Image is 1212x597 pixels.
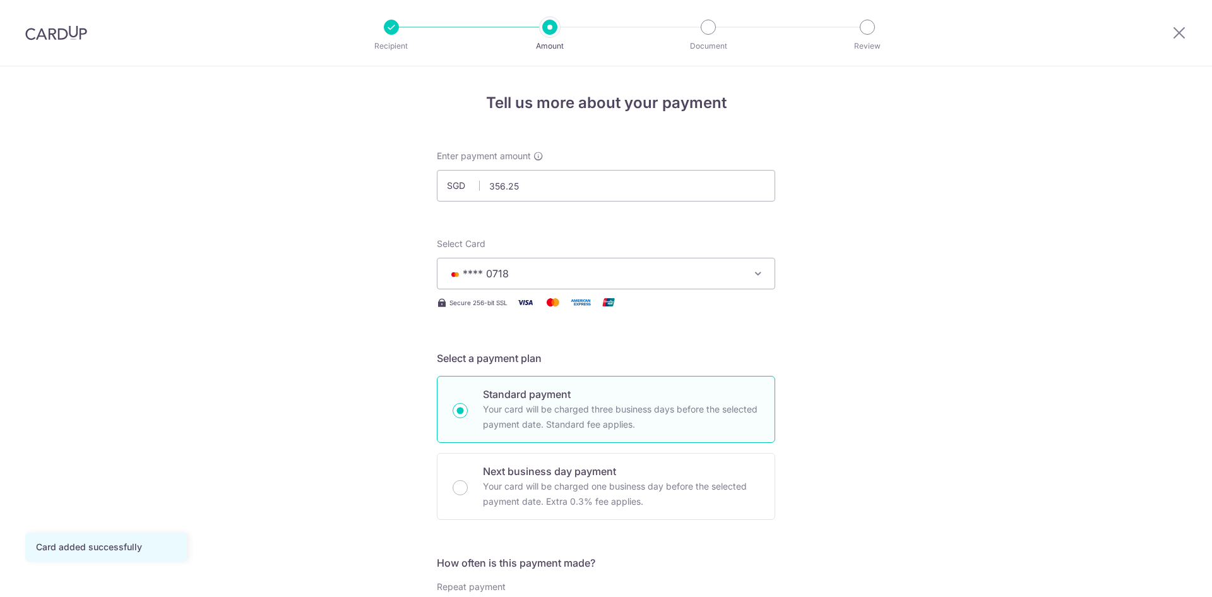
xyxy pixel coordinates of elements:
p: Amount [503,40,597,52]
img: American Express [568,294,593,310]
h5: How often is this payment made? [437,555,775,570]
p: Standard payment [483,387,759,402]
span: translation missing: en.payables.payment_networks.credit_card.summary.labels.select_card [437,238,485,249]
span: Secure 256-bit SSL [449,298,508,308]
input: 0.00 [437,170,775,202]
iframe: Opens a widget where you can find more information [1131,559,1199,591]
p: Document [662,40,755,52]
p: Review [821,40,914,52]
img: Union Pay [596,294,621,310]
p: Recipient [345,40,438,52]
h5: Select a payment plan [437,351,775,366]
div: Card added successfully [36,541,176,553]
p: Next business day payment [483,464,759,479]
img: CardUp [25,25,87,40]
img: Visa [513,294,538,310]
img: MASTERCARD [448,270,463,279]
p: Your card will be charged three business days before the selected payment date. Standard fee appl... [483,402,759,432]
img: Mastercard [540,294,566,310]
span: Enter payment amount [437,150,531,162]
h4: Tell us more about your payment [437,92,775,114]
p: Your card will be charged one business day before the selected payment date. Extra 0.3% fee applies. [483,479,759,509]
label: Repeat payment [437,581,506,593]
span: SGD [447,179,480,192]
